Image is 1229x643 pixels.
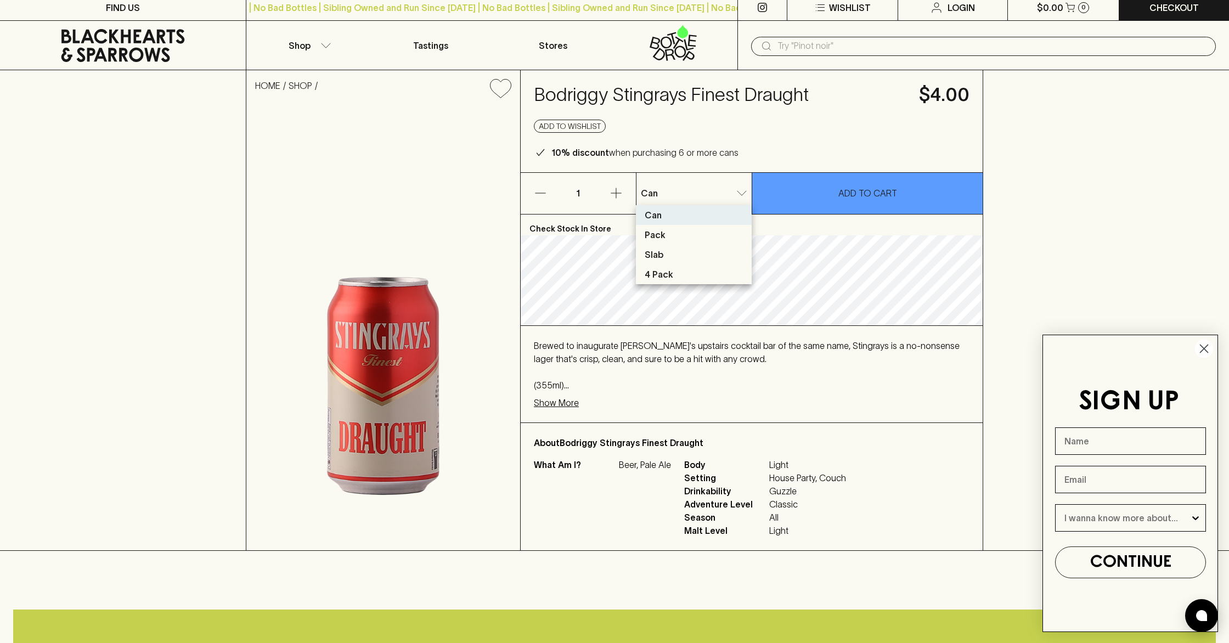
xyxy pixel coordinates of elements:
[645,208,662,222] p: Can
[1196,610,1207,621] img: bubble-icon
[645,228,666,241] p: Pack
[1055,466,1206,493] input: Email
[1190,505,1201,531] button: Show Options
[645,268,673,281] p: 4 Pack
[1194,339,1214,358] button: Close dialog
[1064,505,1190,531] input: I wanna know more about...
[1031,324,1229,643] div: FLYOUT Form
[1055,427,1206,455] input: Name
[645,248,663,261] p: Slab
[1079,390,1179,415] span: SIGN UP
[1055,546,1206,578] button: CONTINUE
